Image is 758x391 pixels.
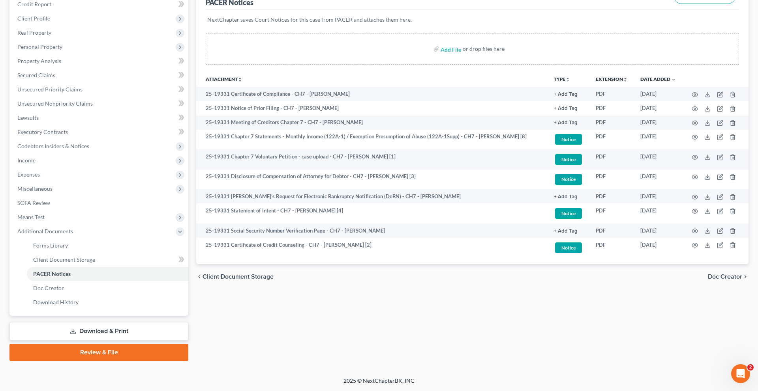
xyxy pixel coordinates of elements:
span: Doc Creator [708,274,742,280]
td: 25-19331 Certificate of Compliance - CH7 - [PERSON_NAME] [196,87,548,101]
a: Unsecured Nonpriority Claims [11,97,188,111]
a: Download & Print [9,322,188,341]
button: chevron_left Client Document Storage [196,274,274,280]
td: 25-19331 Meeting of Creditors Chapter 7 - CH7 - [PERSON_NAME] [196,115,548,130]
td: [DATE] [634,115,682,130]
td: PDF [589,203,634,223]
p: NextChapter saves Court Notices for this case from PACER and attaches them here. [207,16,737,24]
button: Doc Creator chevron_right [708,274,749,280]
span: Notice [555,154,582,165]
td: PDF [589,238,634,258]
a: Lawsuits [11,111,188,125]
i: unfold_more [565,77,570,82]
td: 25-19331 Certificate of Credit Counseling - CH7 - [PERSON_NAME] [2] [196,238,548,258]
span: SOFA Review [17,199,50,206]
a: Forms Library [27,238,188,253]
a: Notice [554,173,583,186]
div: 2025 © NextChapterBK, INC [154,377,604,391]
a: Doc Creator [27,281,188,295]
button: + Add Tag [554,194,578,199]
a: Notice [554,153,583,166]
td: [DATE] [634,189,682,203]
i: expand_more [671,77,676,82]
span: Executory Contracts [17,128,68,135]
button: + Add Tag [554,229,578,234]
span: Notice [555,208,582,219]
span: Additional Documents [17,228,73,235]
td: 25-19331 Disclosure of Compensation of Attorney for Debtor - CH7 - [PERSON_NAME] [3] [196,169,548,190]
span: Unsecured Nonpriority Claims [17,100,93,107]
td: 25-19331 Notice of Prior Filing - CH7 - [PERSON_NAME] [196,101,548,115]
div: or drop files here [463,45,505,53]
td: 25-19331 Social Security Number Verification Page - CH7 - [PERSON_NAME] [196,223,548,238]
span: Client Document Storage [203,274,274,280]
i: chevron_right [742,274,749,280]
a: + Add Tag [554,104,583,112]
td: 25-19331 Chapter 7 Statements - Monthly Income (122A-1) / Exemption Presumption of Abuse (122A-1S... [196,130,548,150]
span: Notice [555,174,582,184]
a: Date Added expand_more [640,76,676,82]
iframe: Intercom live chat [731,364,750,383]
a: PACER Notices [27,267,188,281]
a: Executory Contracts [11,125,188,139]
span: Credit Report [17,1,51,7]
a: Client Document Storage [27,253,188,267]
td: [DATE] [634,203,682,223]
span: Codebtors Insiders & Notices [17,143,89,149]
span: Lawsuits [17,114,39,121]
i: unfold_more [238,77,242,82]
td: [DATE] [634,130,682,150]
td: [DATE] [634,238,682,258]
td: [DATE] [634,223,682,238]
a: Notice [554,133,583,146]
span: Notice [555,134,582,145]
a: Secured Claims [11,68,188,82]
a: Extensionunfold_more [596,76,628,82]
span: Download History [33,299,79,305]
a: + Add Tag [554,90,583,98]
td: PDF [589,223,634,238]
a: Review & File [9,344,188,361]
td: PDF [589,149,634,169]
a: + Add Tag [554,119,583,126]
span: Doc Creator [33,285,64,291]
a: Notice [554,241,583,254]
td: 25-19331 Chapter 7 Voluntary Petition - case upload - CH7 - [PERSON_NAME] [1] [196,149,548,169]
td: [DATE] [634,169,682,190]
td: 25-19331 Statement of Intent - CH7 - [PERSON_NAME] [4] [196,203,548,223]
span: PACER Notices [33,270,71,277]
span: Personal Property [17,43,62,50]
span: Miscellaneous [17,185,53,192]
td: PDF [589,130,634,150]
span: Property Analysis [17,58,61,64]
td: PDF [589,189,634,203]
a: + Add Tag [554,193,583,200]
a: SOFA Review [11,196,188,210]
span: Client Profile [17,15,50,22]
button: + Add Tag [554,106,578,111]
td: 25-19331 [PERSON_NAME]'s Request for Electronic Bankruptcy Notification (DeBN) - CH7 - [PERSON_NAME] [196,189,548,203]
td: PDF [589,115,634,130]
a: Property Analysis [11,54,188,68]
a: + Add Tag [554,227,583,235]
span: Secured Claims [17,72,55,78]
td: [DATE] [634,101,682,115]
i: unfold_more [623,77,628,82]
button: + Add Tag [554,120,578,125]
span: Income [17,157,36,164]
span: Means Test [17,214,45,220]
i: chevron_left [196,274,203,280]
button: TYPEunfold_more [554,77,570,82]
span: Unsecured Priority Claims [17,86,83,93]
span: Expenses [17,171,40,178]
td: PDF [589,101,634,115]
td: PDF [589,87,634,101]
a: Unsecured Priority Claims [11,82,188,97]
span: Real Property [17,29,51,36]
a: Attachmentunfold_more [206,76,242,82]
a: Download History [27,295,188,309]
span: 2 [747,364,754,371]
span: Client Document Storage [33,256,95,263]
a: Notice [554,207,583,220]
span: Forms Library [33,242,68,249]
